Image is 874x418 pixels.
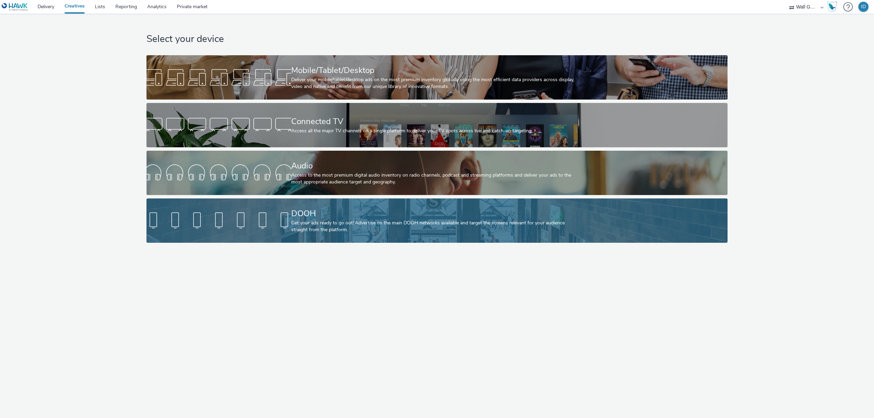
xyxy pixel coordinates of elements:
div: Get your ads ready to go out! Advertise on the main DOOH networks available and target the screen... [291,220,580,234]
img: Hawk Academy [827,1,837,12]
div: Access to the most premium digital audio inventory on radio channels, podcast and streaming platf... [291,172,580,186]
div: Deliver your mobile/tablet/desktop ads on the most premium inventory globally using the most effi... [291,76,580,90]
div: Access all the major TV channels on a single platform to deliver your TV spots across live and ca... [291,128,580,134]
a: Hawk Academy [827,1,840,12]
div: Audio [291,160,580,172]
div: Mobile/Tablet/Desktop [291,64,580,76]
a: Mobile/Tablet/DesktopDeliver your mobile/tablet/desktop ads on the most premium inventory globall... [146,55,728,100]
a: Connected TVAccess all the major TV channels on a single platform to deliver your TV spots across... [146,103,728,147]
a: AudioAccess to the most premium digital audio inventory on radio channels, podcast and streaming ... [146,151,728,195]
div: DOOH [291,208,580,220]
div: ID [861,2,866,12]
div: Connected TV [291,116,580,128]
a: DOOHGet your ads ready to go out! Advertise on the main DOOH networks available and target the sc... [146,198,728,243]
h1: Select your device [146,33,728,46]
img: undefined Logo [2,3,28,11]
